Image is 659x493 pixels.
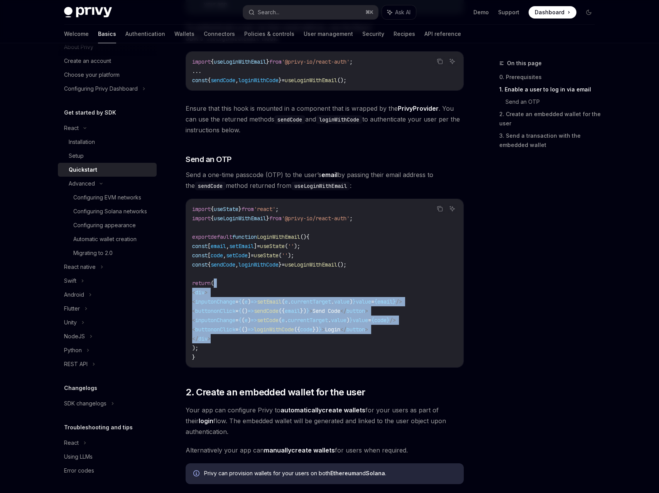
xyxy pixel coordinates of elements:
span: '' [282,252,288,259]
h5: Changelogs [64,383,97,393]
div: SDK changelogs [64,399,106,408]
span: Send Code [313,307,340,314]
span: { [208,77,211,84]
span: e [282,317,285,324]
span: e [285,298,288,305]
div: Error codes [64,466,94,475]
span: = [235,298,238,305]
span: ... [192,68,201,74]
span: ( [242,298,245,305]
span: ({ [279,307,285,314]
span: Send an OTP [186,154,231,165]
a: Configuring EVM networks [58,191,157,204]
span: ({ [294,326,300,333]
button: Search...⌘K [243,5,378,19]
a: Dashboard [529,6,576,19]
span: = [282,261,285,268]
code: sendCode [274,115,305,124]
span: ); [192,344,198,351]
a: Security [362,25,384,43]
span: ( [279,317,282,324]
span: input [195,298,211,305]
span: => [248,326,254,333]
span: = [235,317,238,324]
span: '' [288,243,294,250]
span: useLoginWithEmail [285,261,337,268]
a: Demo [473,8,489,16]
span: Alternatively your app can for users when required. [186,445,464,456]
a: manuallycreate wallets [264,446,335,454]
span: ) [248,317,251,324]
span: const [192,261,208,268]
div: Using LLMs [64,452,93,461]
span: }) [313,326,319,333]
img: dark logo [64,7,112,18]
a: API reference [424,25,461,43]
span: setCode [226,252,248,259]
span: ; [275,206,279,213]
div: Installation [69,137,95,147]
span: = [251,252,254,259]
span: import [192,206,211,213]
span: < [192,289,195,296]
div: Unity [64,318,77,327]
h5: Troubleshooting and tips [64,423,133,432]
span: sendCode [211,77,235,84]
span: value [331,317,346,324]
strong: login [199,417,213,425]
span: > [204,289,208,296]
div: Setup [69,151,84,160]
span: button [346,307,365,314]
div: Python [64,346,82,355]
span: code [374,317,387,324]
strong: automatically [280,406,322,414]
a: Migrating to 2.0 [58,246,157,260]
div: Create an account [64,56,111,66]
span: export [192,233,211,240]
span: , [223,252,226,259]
span: useState [214,206,238,213]
a: Automatic wallet creation [58,232,157,246]
span: default [211,233,232,240]
div: Privy can provision wallets for your users on both and . [204,469,456,478]
div: Configuring Solana networks [73,207,147,216]
strong: email [321,171,338,179]
span: { [371,317,374,324]
span: import [192,215,211,222]
span: , [235,261,238,268]
a: Using LLMs [58,450,157,464]
span: Send a one-time passcode (OTP) to the user’s by passing their email address to the method returne... [186,169,464,191]
strong: manually [264,446,291,454]
a: Send an OTP [505,96,601,108]
a: Choose your platform [58,68,157,82]
div: React native [64,262,96,272]
div: Configuring appearance [73,221,136,230]
span: onChange [211,298,235,305]
span: onClick [214,307,235,314]
span: { [238,298,242,305]
span: } [393,298,396,305]
a: Setup [58,149,157,163]
span: ); [288,252,294,259]
button: Copy the contents from the code block [435,56,445,66]
span: = [282,77,285,84]
span: } [266,58,269,65]
a: PrivyProvider [398,105,439,113]
span: = [371,298,374,305]
span: Login [325,326,340,333]
a: 0. Prerequisites [499,71,601,83]
span: ( [282,298,285,305]
span: = [235,307,238,314]
div: Android [64,290,84,299]
div: React [64,123,79,133]
span: . [288,298,291,305]
span: from [269,58,282,65]
span: 2. Create an embedded wallet for the user [186,386,365,398]
div: Choose your platform [64,70,120,79]
span: const [192,243,208,250]
span: value [356,298,371,305]
span: > [322,326,325,333]
span: setEmail [257,298,282,305]
span: email [377,298,393,305]
a: Quickstart [58,163,157,177]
